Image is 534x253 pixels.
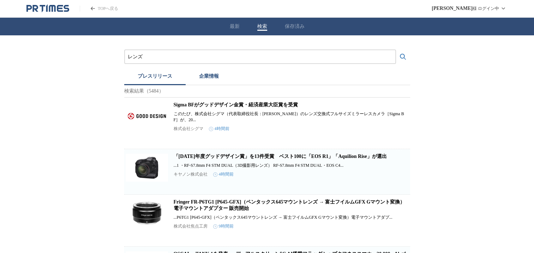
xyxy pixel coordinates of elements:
span: [PERSON_NAME] [432,6,473,11]
img: Fringer FR-P6TG1 [P645-GFX]（ペンタックス645マウントレンズ → 富士フイルムGFX Gマウント変換）電子マウントアダプター 販売開始 [126,199,168,227]
button: 企業情報 [186,70,232,85]
p: ...P6TG1 [P645-GFX]（ペンタックス645マウントレンズ → 富士フイルムGFX Gマウント変換）電子マウントアダプ... [174,214,409,220]
a: PR TIMESのトップページはこちら [26,4,69,13]
button: 検索 [257,23,267,30]
p: ...1 ・RF-S7.8mm F4 STM DUAL（3D撮影用レンズ） RF-S7.8mm F4 STM DUAL・EOS C4... [174,163,409,169]
button: 検索する [396,50,410,64]
time: 9時間前 [213,223,234,229]
time: 4時間前 [209,126,229,132]
p: このたび、株式会社シグマ（代表取締役社長：[PERSON_NAME]）のレンズ交換式フルサイズミラーレスカメラ［Sigma BF］が、20... [174,111,409,123]
button: 最新 [230,23,240,30]
input: プレスリリースおよび企業を検索する [128,53,392,61]
a: Fringer FR-P6TG1 [P645-GFX]（ペンタックス645マウントレンズ → 富士フイルムGFX Gマウント変換）電子マウントアダプター 販売開始 [174,199,405,211]
a: PR TIMESのトップページはこちら [80,6,118,12]
img: 「2025年度グッドデザイン賞」を13件受賞 ベスト100に「EOS R1」「Aquilion Rise」が選出 [126,153,168,182]
a: Sigma BFがグッドデザイン金賞・経済産業大臣賞を受賞 [174,102,298,107]
button: プレスリリース [124,70,186,85]
time: 4時間前 [213,171,234,177]
p: 株式会社シグマ [174,126,203,132]
p: 株式会社焦点工房 [174,223,208,229]
button: 保存済み [285,23,305,30]
p: キヤノン株式会社 [174,171,208,177]
p: 検索結果（5484） [124,85,410,98]
img: Sigma BFがグッドデザイン金賞・経済産業大臣賞を受賞 [126,102,168,130]
a: 「[DATE]年度グッドデザイン賞」を13件受賞 ベスト100に「EOS R1」「Aquilion Rise」が選出 [174,154,387,159]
